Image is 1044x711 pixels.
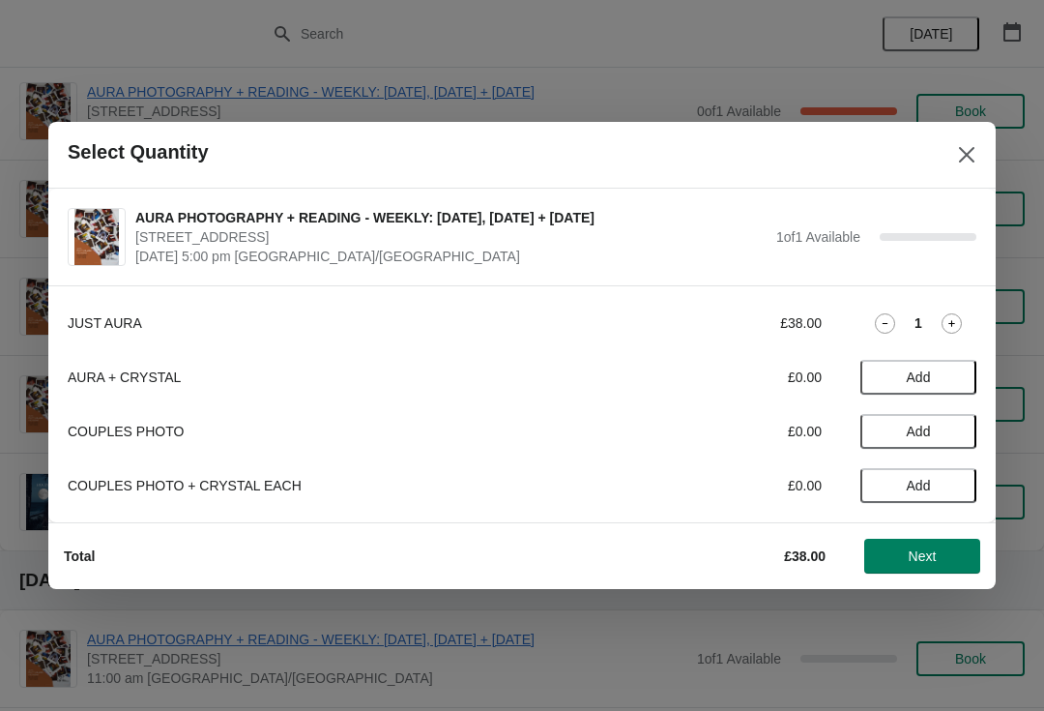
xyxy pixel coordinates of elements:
[860,468,976,503] button: Add
[949,137,984,172] button: Close
[643,476,822,495] div: £0.00
[864,539,980,574] button: Next
[776,229,860,245] span: 1 of 1 Available
[74,209,119,265] img: AURA PHOTOGRAPHY + READING - WEEKLY: FRIDAY, SATURDAY + SUNDAY | 74 Broadway Market, London, UK |...
[68,368,604,387] div: AURA + CRYSTAL
[135,247,767,266] span: [DATE] 5:00 pm [GEOGRAPHIC_DATA]/[GEOGRAPHIC_DATA]
[860,414,976,449] button: Add
[64,548,95,564] strong: Total
[784,548,826,564] strong: £38.00
[68,422,604,441] div: COUPLES PHOTO
[860,360,976,395] button: Add
[68,141,209,163] h2: Select Quantity
[914,313,922,333] strong: 1
[909,548,937,564] span: Next
[907,478,931,493] span: Add
[643,368,822,387] div: £0.00
[643,313,822,333] div: £38.00
[68,476,604,495] div: COUPLES PHOTO + CRYSTAL EACH
[907,370,931,385] span: Add
[135,208,767,227] span: AURA PHOTOGRAPHY + READING - WEEKLY: [DATE], [DATE] + [DATE]
[68,313,604,333] div: JUST AURA
[643,422,822,441] div: £0.00
[907,424,931,439] span: Add
[135,227,767,247] span: [STREET_ADDRESS]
